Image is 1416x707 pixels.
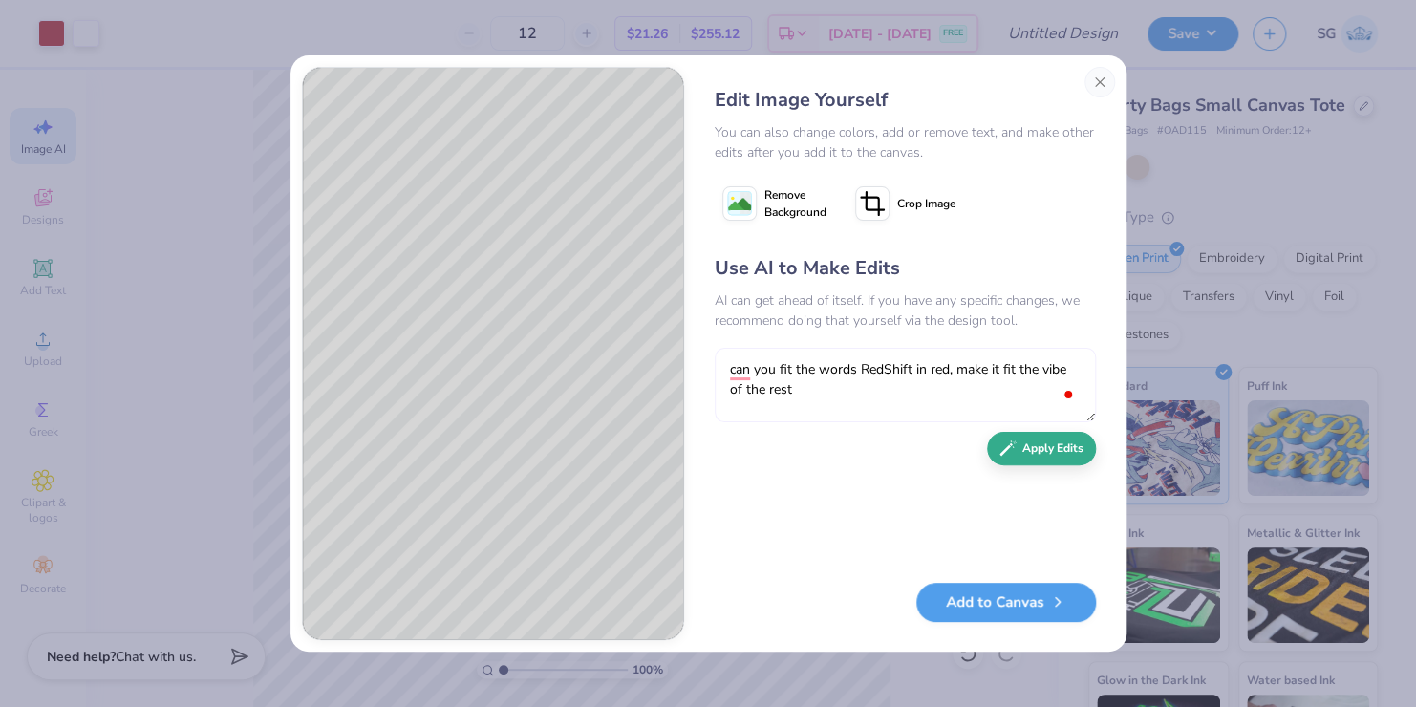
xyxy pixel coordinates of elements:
[847,180,967,227] button: Crop Image
[715,180,834,227] button: Remove Background
[1084,67,1115,97] button: Close
[987,432,1096,465] button: Apply Edits
[715,254,1096,283] div: Use AI to Make Edits
[764,186,826,221] span: Remove Background
[715,86,1096,115] div: Edit Image Yourself
[715,122,1096,162] div: You can also change colors, add or remove text, and make other edits after you add it to the canvas.
[897,195,955,212] span: Crop Image
[715,290,1096,331] div: AI can get ahead of itself. If you have any specific changes, we recommend doing that yourself vi...
[715,348,1096,422] textarea: To enrich screen reader interactions, please activate Accessibility in Grammarly extension settings
[916,583,1096,622] button: Add to Canvas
